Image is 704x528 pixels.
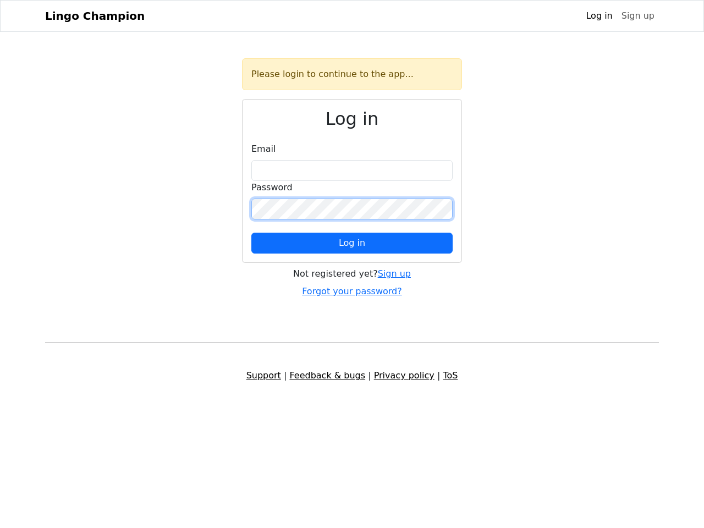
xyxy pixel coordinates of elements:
label: Email [251,142,276,156]
a: ToS [443,370,458,381]
div: Not registered yet? [242,267,462,280]
a: Privacy policy [374,370,435,381]
a: Lingo Champion [45,5,145,27]
a: Sign up [617,5,659,27]
button: Log in [251,233,453,254]
div: | | | [38,369,665,382]
a: Support [246,370,281,381]
a: Log in [581,5,617,27]
h2: Log in [251,108,453,129]
label: Password [251,181,293,194]
a: Sign up [378,268,411,279]
div: Please login to continue to the app... [242,58,462,90]
a: Forgot your password? [302,286,402,296]
span: Log in [339,238,365,248]
a: Feedback & bugs [289,370,365,381]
